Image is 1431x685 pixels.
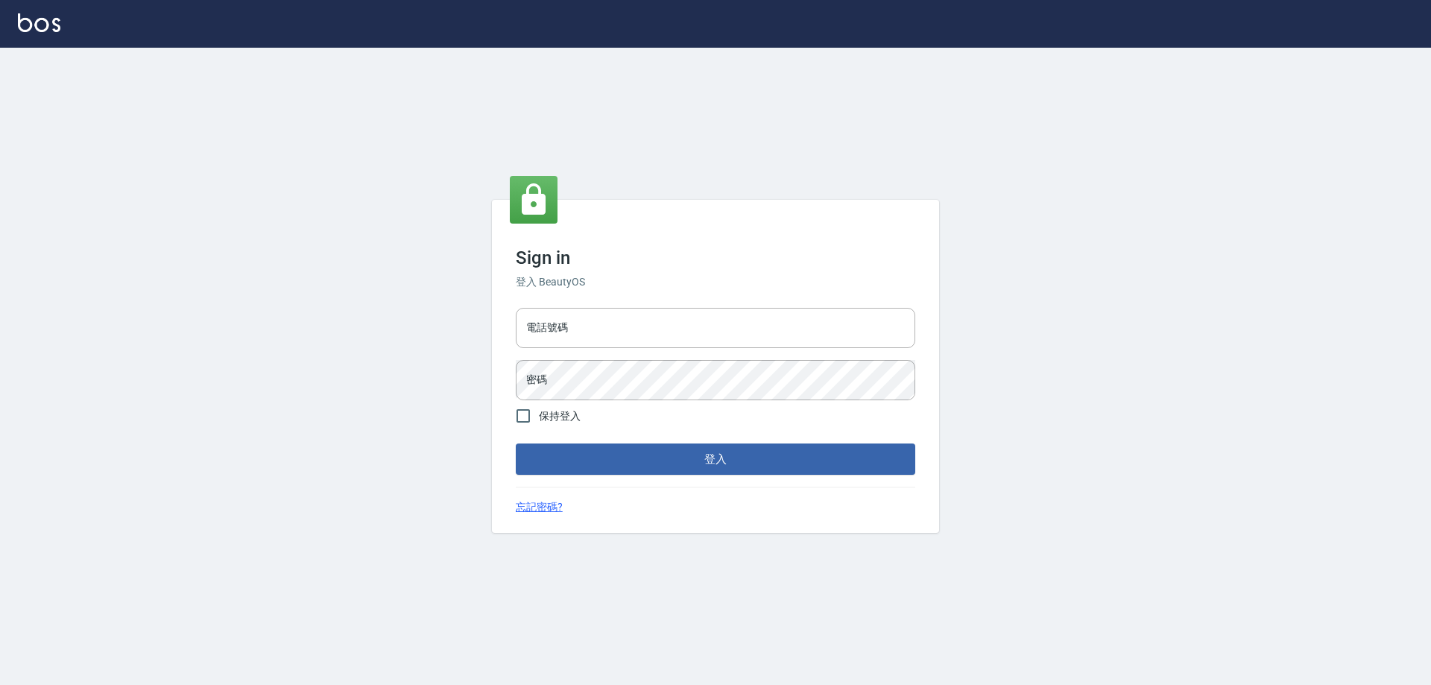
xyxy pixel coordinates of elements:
button: 登入 [516,443,915,475]
span: 保持登入 [539,408,581,424]
h3: Sign in [516,247,915,268]
h6: 登入 BeautyOS [516,274,915,290]
a: 忘記密碼? [516,499,563,515]
img: Logo [18,13,60,32]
